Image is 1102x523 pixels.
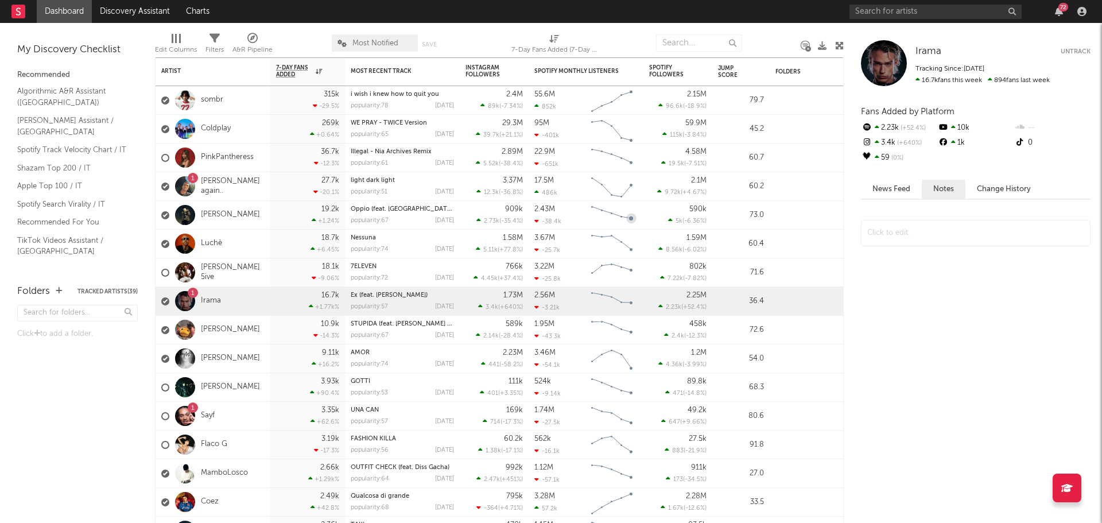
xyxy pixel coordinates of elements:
[1061,46,1091,57] button: Untrack
[205,29,224,62] div: Filters
[684,132,705,138] span: -3.84 %
[965,180,1042,199] button: Change History
[649,64,689,78] div: Spotify Followers
[435,275,454,281] div: [DATE]
[534,160,558,168] div: -651k
[314,160,339,167] div: -12.3 %
[718,295,764,308] div: 36.4
[435,332,454,339] div: [DATE]
[17,216,126,228] a: Recommended For You
[534,119,549,127] div: 95M
[718,65,747,79] div: Jump Score
[321,292,339,299] div: 16.7k
[661,160,707,167] div: ( )
[534,131,559,139] div: -401k
[487,390,498,397] span: 401
[534,320,554,328] div: 1.95M
[506,320,523,328] div: 589k
[321,177,339,184] div: 27.7k
[658,303,707,311] div: ( )
[586,144,638,172] svg: Chart title
[351,407,454,413] div: UNA CAN
[201,263,265,282] a: [PERSON_NAME] 5ive
[534,275,561,282] div: -25.8k
[500,189,521,196] span: -36.8 %
[481,361,523,368] div: ( )
[686,333,705,339] span: -12.3 %
[534,361,560,369] div: -54.1k
[484,189,499,196] span: 12.3k
[501,132,521,138] span: +21.1 %
[205,43,224,57] div: Filters
[478,447,523,454] div: ( )
[351,120,427,126] a: WE PRAY - TWICE Version
[321,206,339,213] div: 19.2k
[586,344,638,373] svg: Chart title
[313,102,339,110] div: -29.5 %
[718,151,764,165] div: 60.7
[351,321,461,327] a: STUPIDA (feat. [PERSON_NAME] 5ive)
[672,333,684,339] span: 2.4k
[351,390,388,396] div: popularity: 53
[534,234,555,242] div: 3.67M
[915,77,982,84] span: 16.7k fans this week
[17,144,126,156] a: Spotify Track Velocity Chart / IT
[503,234,523,242] div: 1.58M
[351,177,395,184] a: light dark light
[476,217,523,224] div: ( )
[676,218,682,224] span: 5k
[351,436,454,442] div: FASHION KILLA
[351,206,454,212] div: Oppio (feat. Simba La Rue)
[511,43,597,57] div: 7-Day Fans Added (7-Day Fans Added)
[691,177,707,184] div: 2.1M
[688,406,707,414] div: 49.2k
[500,161,521,167] span: -38.4 %
[351,149,432,155] a: Illegal - Nia Archives Remix
[534,148,555,156] div: 22.9M
[435,189,454,195] div: [DATE]
[686,161,705,167] span: -7.51 %
[351,235,454,241] div: Nessuna
[685,390,705,397] span: -14.8 %
[890,155,903,161] span: 0 %
[586,373,638,402] svg: Chart title
[351,378,454,385] div: GOTTI
[17,180,126,192] a: Apple Top 100 / IT
[899,125,926,131] span: +52.4 %
[201,296,221,306] a: Irama
[500,390,521,397] span: +3.35 %
[161,68,247,75] div: Artist
[201,177,265,196] a: [PERSON_NAME] again..
[861,180,922,199] button: News Feed
[683,304,705,311] span: +52.4 %
[351,218,389,224] div: popularity: 67
[321,234,339,242] div: 18.7k
[476,246,523,253] div: ( )
[351,292,428,299] a: Ex (feat. [PERSON_NAME])
[534,218,561,225] div: -38.4k
[351,160,388,166] div: popularity: 61
[534,390,561,397] div: -9.14k
[351,332,389,339] div: popularity: 67
[351,131,389,138] div: popularity: 65
[534,246,560,254] div: -25.7k
[669,419,680,425] span: 647
[321,320,339,328] div: 10.9k
[586,431,638,459] svg: Chart title
[849,5,1022,19] input: Search for artists
[351,149,454,155] div: Illegal - Nia Archives Remix
[586,316,638,344] svg: Chart title
[1055,7,1063,16] button: 72
[664,332,707,339] div: ( )
[861,107,954,116] span: Fans Added by Platform
[201,325,260,335] a: [PERSON_NAME]
[17,285,50,299] div: Folders
[534,332,561,340] div: -43.3k
[1058,3,1068,11] div: 72
[500,333,521,339] span: -28.4 %
[435,246,454,253] div: [DATE]
[586,230,638,258] svg: Chart title
[17,305,138,321] input: Search for folders...
[310,389,339,397] div: +90.4 %
[321,435,339,443] div: 3.19k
